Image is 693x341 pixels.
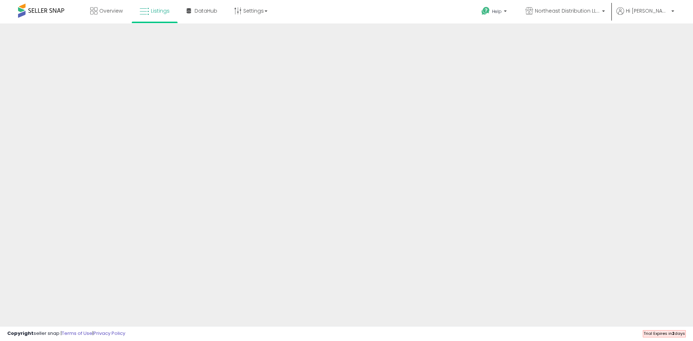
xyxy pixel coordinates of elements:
[481,6,490,16] i: Get Help
[616,7,674,23] a: Hi [PERSON_NAME]
[492,8,502,14] span: Help
[151,7,170,14] span: Listings
[476,1,514,23] a: Help
[626,7,669,14] span: Hi [PERSON_NAME]
[195,7,217,14] span: DataHub
[99,7,123,14] span: Overview
[535,7,600,14] span: Northeast Distribution LLC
